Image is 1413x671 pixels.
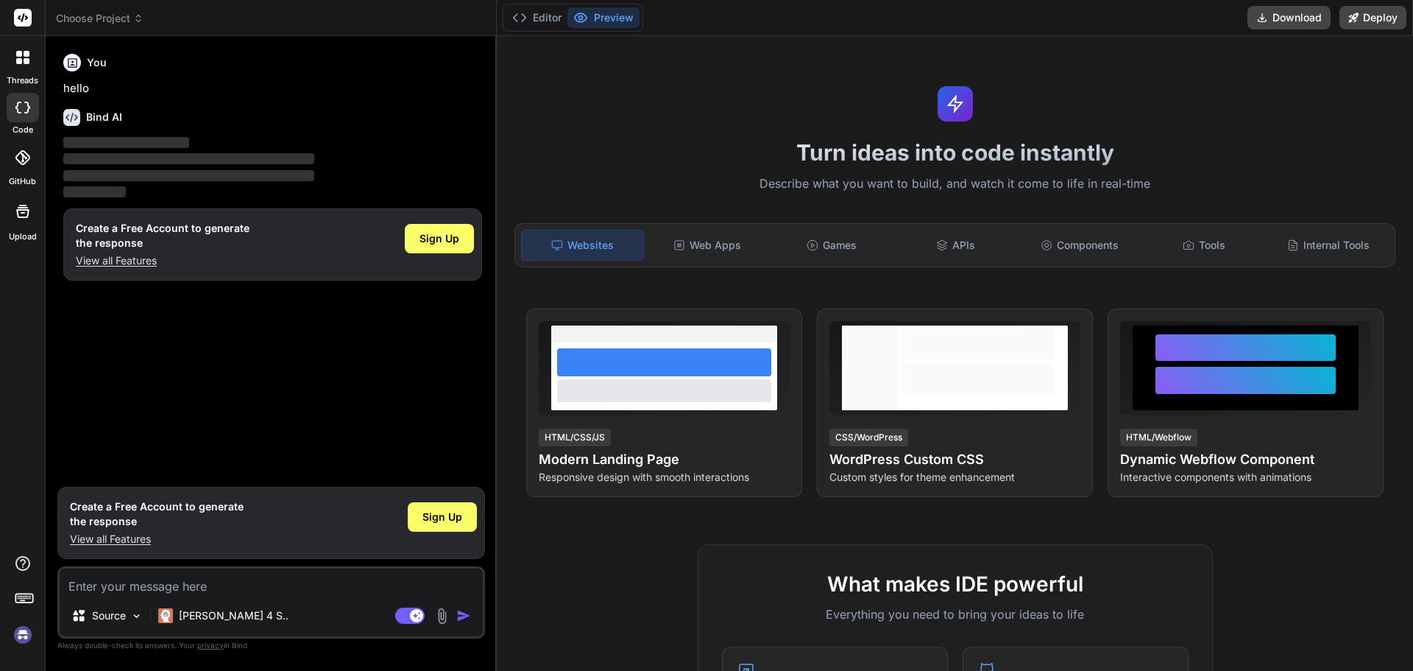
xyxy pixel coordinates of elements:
[179,608,288,623] p: [PERSON_NAME] 4 S..
[1247,6,1331,29] button: Download
[521,230,644,261] div: Websites
[1144,230,1265,261] div: Tools
[86,110,122,124] h6: Bind AI
[722,569,1189,600] h2: What makes IDE powerful
[76,253,249,268] p: View all Features
[57,639,485,653] p: Always double-check its answers. Your in Bind
[895,230,1016,261] div: APIs
[422,510,462,524] span: Sign Up
[829,449,1080,470] h4: WordPress Custom CSS
[456,608,471,623] img: icon
[9,175,36,188] label: GitHub
[63,80,482,97] p: hello
[771,230,893,261] div: Games
[647,230,768,261] div: Web Apps
[7,74,38,87] label: threads
[130,610,143,622] img: Pick Models
[10,622,35,647] img: signin
[92,608,126,623] p: Source
[158,608,173,623] img: Claude 4 Sonnet
[419,231,459,246] span: Sign Up
[506,139,1404,166] h1: Turn ideas into code instantly
[567,7,640,28] button: Preview
[70,532,244,547] p: View all Features
[9,231,37,243] label: Upload
[506,175,1404,194] p: Describe what you want to build, and watch it come to life in real-time
[1267,230,1389,261] div: Internal Tools
[1339,6,1406,29] button: Deploy
[539,470,790,485] p: Responsive design with smooth interactions
[56,11,144,26] span: Choose Project
[722,605,1189,623] p: Everything you need to bring your ideas to life
[1120,449,1371,470] h4: Dynamic Webflow Component
[1019,230,1141,261] div: Components
[63,170,314,181] span: ‌
[13,124,33,136] label: code
[76,221,249,250] h1: Create a Free Account to generate the response
[539,429,611,446] div: HTML/CSS/JS
[1120,470,1371,485] p: Interactive components with animations
[433,608,450,625] img: attachment
[63,153,314,164] span: ‌
[1120,429,1197,446] div: HTML/Webflow
[63,186,126,197] span: ‌
[70,499,244,529] h1: Create a Free Account to generate the response
[197,641,224,650] span: privacy
[539,449,790,470] h4: Modern Landing Page
[87,55,107,70] h6: You
[829,429,908,446] div: CSS/WordPress
[829,470,1080,485] p: Custom styles for theme enhancement
[506,7,567,28] button: Editor
[63,137,189,148] span: ‌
